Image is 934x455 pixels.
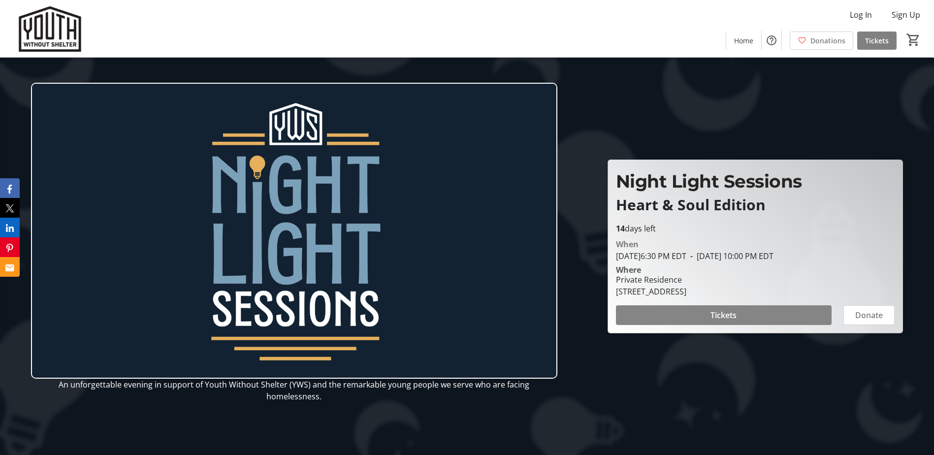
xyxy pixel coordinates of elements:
[616,266,641,274] div: Where
[810,35,845,46] span: Donations
[842,7,880,23] button: Log In
[616,251,686,261] span: [DATE] 6:30 PM EDT
[616,274,686,286] div: Private Residence
[850,9,872,21] span: Log In
[865,35,889,46] span: Tickets
[726,32,761,50] a: Home
[686,251,697,261] span: -
[710,309,737,321] span: Tickets
[616,305,832,325] button: Tickets
[857,32,897,50] a: Tickets
[843,305,895,325] button: Donate
[884,7,928,23] button: Sign Up
[686,251,773,261] span: [DATE] 10:00 PM EDT
[616,195,766,215] span: Heart & Soul Edition
[59,379,529,402] span: An unforgettable evening in support of Youth Without Shelter (YWS) and the remarkable young peopl...
[734,35,753,46] span: Home
[31,83,557,379] img: Campaign CTA Media Photo
[762,31,781,50] button: Help
[616,286,686,297] div: [STREET_ADDRESS]
[790,32,853,50] a: Donations
[616,223,625,234] span: 14
[616,238,639,250] div: When
[892,9,920,21] span: Sign Up
[904,31,922,49] button: Cart
[6,4,94,53] img: Youth Without Shelter's Logo
[616,223,895,234] p: days left
[855,309,883,321] span: Donate
[616,168,895,195] p: Night Light Sessions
